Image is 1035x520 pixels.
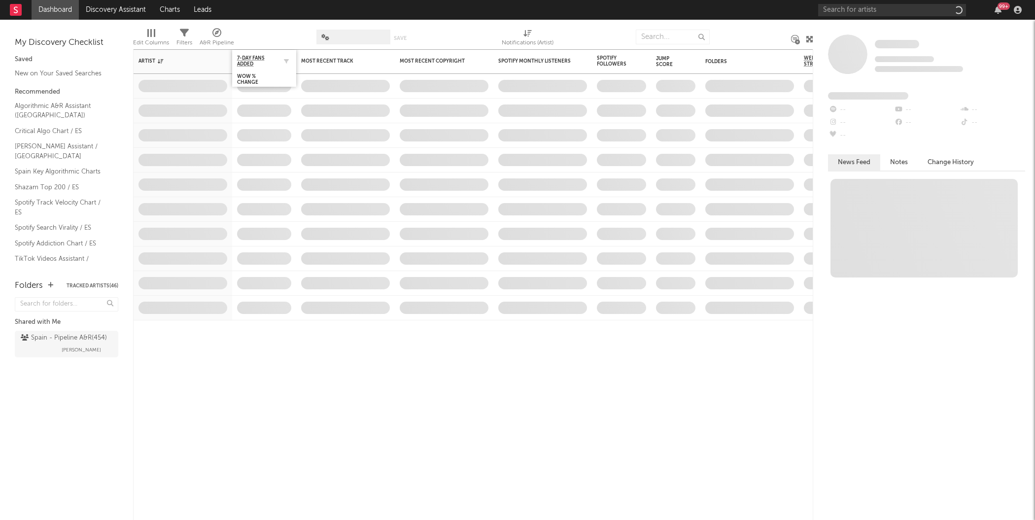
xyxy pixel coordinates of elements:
[828,154,880,171] button: News Feed
[15,182,108,193] a: Shazam Top 200 / ES
[502,25,553,53] div: Notifications (Artist)
[15,101,108,121] a: Algorithmic A&R Assistant ([GEOGRAPHIC_DATA])
[15,222,108,233] a: Spotify Search Virality / ES
[15,280,43,292] div: Folders
[995,6,1001,14] button: 99+
[875,40,919,48] span: Some Artist
[875,66,963,72] span: 0 fans last week
[15,86,118,98] div: Recommended
[960,104,1025,116] div: --
[597,55,631,67] div: Spotify Followers
[656,56,681,68] div: Jump Score
[21,332,107,344] div: Spain - Pipeline A&R ( 454 )
[828,104,894,116] div: --
[62,344,101,356] span: [PERSON_NAME]
[875,39,919,49] a: Some Artist
[502,37,553,49] div: Notifications (Artist)
[15,166,108,177] a: Spain Key Algorithmic Charts
[67,283,118,288] button: Tracked Artists(46)
[15,141,108,161] a: [PERSON_NAME] Assistant / [GEOGRAPHIC_DATA]
[880,154,918,171] button: Notes
[818,4,966,16] input: Search for artists
[15,197,108,217] a: Spotify Track Velocity Chart / ES
[138,58,212,64] div: Artist
[960,116,1025,129] div: --
[828,92,908,100] span: Fans Added by Platform
[828,116,894,129] div: --
[15,238,108,249] a: Spotify Addiction Chart / ES
[15,37,118,49] div: My Discovery Checklist
[176,37,192,49] div: Filters
[918,154,984,171] button: Change History
[15,297,118,312] input: Search for folders...
[281,56,291,66] button: Filter by 7-Day Fans Added
[828,129,894,142] div: --
[200,25,234,53] div: A&R Pipeline
[15,54,118,66] div: Saved
[133,37,169,49] div: Edit Columns
[237,55,276,67] span: 7-Day Fans Added
[15,331,118,357] a: Spain - Pipeline A&R(454)[PERSON_NAME]
[804,55,838,67] span: Weekly US Streams
[176,25,192,53] div: Filters
[15,126,108,137] a: Critical Algo Chart / ES
[15,253,108,274] a: TikTok Videos Assistant / [GEOGRAPHIC_DATA]
[133,25,169,53] div: Edit Columns
[237,73,276,85] div: WoW % Change
[875,56,934,62] span: Tracking Since: [DATE]
[301,58,375,64] div: Most Recent Track
[394,35,407,41] button: Save
[894,116,959,129] div: --
[498,58,572,64] div: Spotify Monthly Listeners
[636,30,710,44] input: Search...
[200,37,234,49] div: A&R Pipeline
[705,59,779,65] div: Folders
[15,316,118,328] div: Shared with Me
[998,2,1010,10] div: 99 +
[400,58,474,64] div: Most Recent Copyright
[894,104,959,116] div: --
[15,68,108,79] a: New on Your Saved Searches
